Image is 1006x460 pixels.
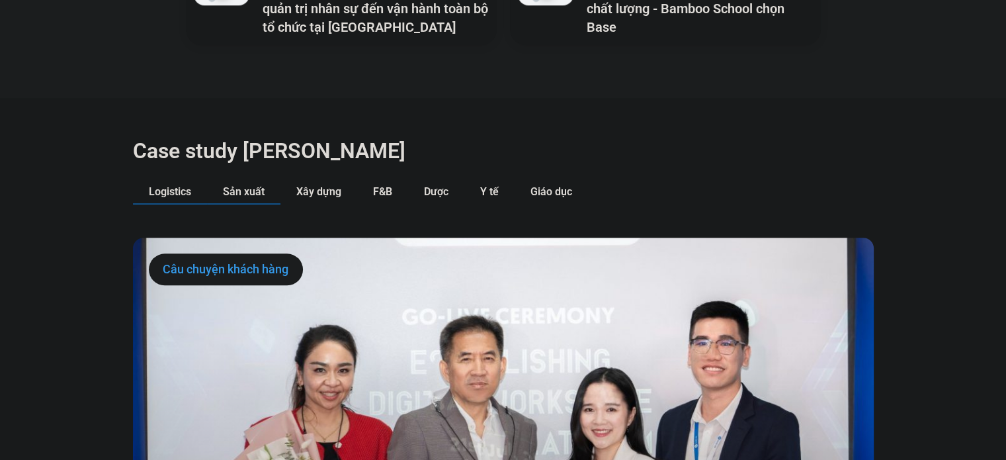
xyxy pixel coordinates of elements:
span: Xây dựng [296,185,341,198]
span: Giáo dục [530,185,572,198]
h2: Case study [PERSON_NAME] [133,138,874,164]
span: F&B [373,185,392,198]
span: Dược [424,185,448,198]
span: Sản xuất [223,185,265,198]
span: Logistics [149,185,191,198]
div: Câu chuyện khách hàng [149,253,303,285]
span: Y tế [480,185,499,198]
